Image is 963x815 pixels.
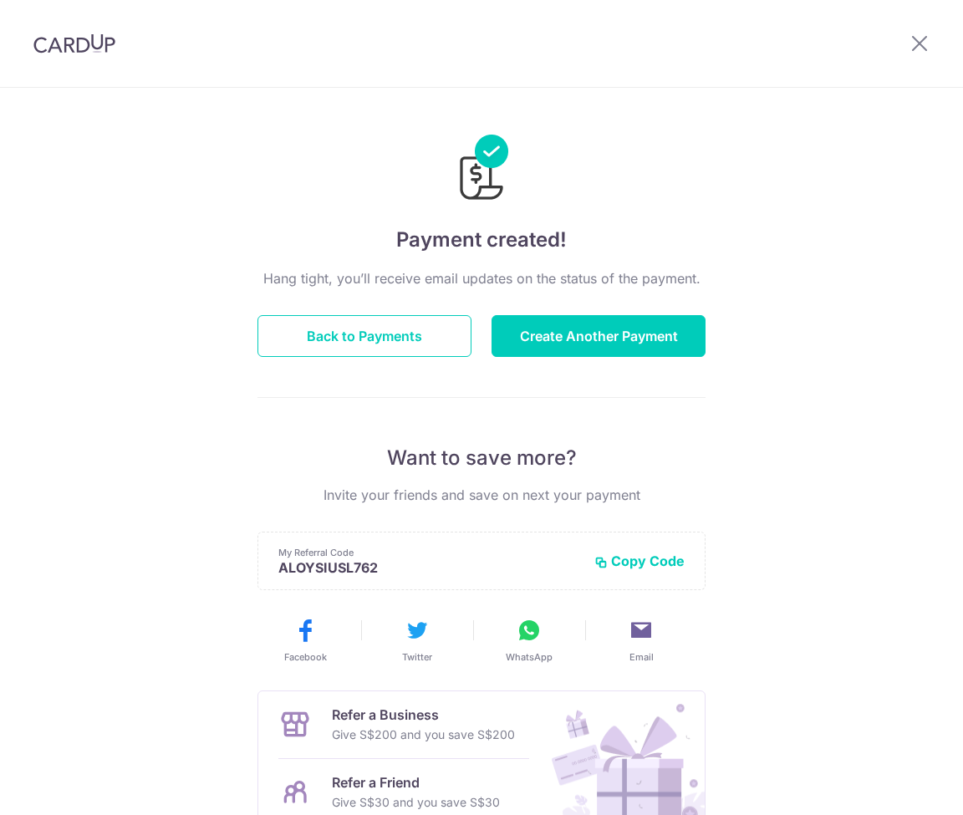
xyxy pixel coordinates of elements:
button: Facebook [256,617,354,664]
img: CardUp [33,33,115,53]
span: Facebook [284,650,327,664]
span: WhatsApp [506,650,553,664]
p: ALOYSIUSL762 [278,559,581,576]
p: Want to save more? [257,445,706,471]
button: Create Another Payment [492,315,706,357]
span: Email [629,650,654,664]
p: Refer a Business [332,705,515,725]
button: Copy Code [594,553,685,569]
p: Hang tight, you’ll receive email updates on the status of the payment. [257,268,706,288]
p: Invite your friends and save on next your payment [257,485,706,505]
h4: Payment created! [257,225,706,255]
button: Back to Payments [257,315,471,357]
p: Give S$30 and you save S$30 [332,792,500,812]
span: Twitter [402,650,432,664]
p: Give S$200 and you save S$200 [332,725,515,745]
button: WhatsApp [480,617,578,664]
img: Payments [455,135,508,205]
button: Email [592,617,690,664]
p: Refer a Friend [332,772,500,792]
button: Twitter [368,617,466,664]
p: My Referral Code [278,546,581,559]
